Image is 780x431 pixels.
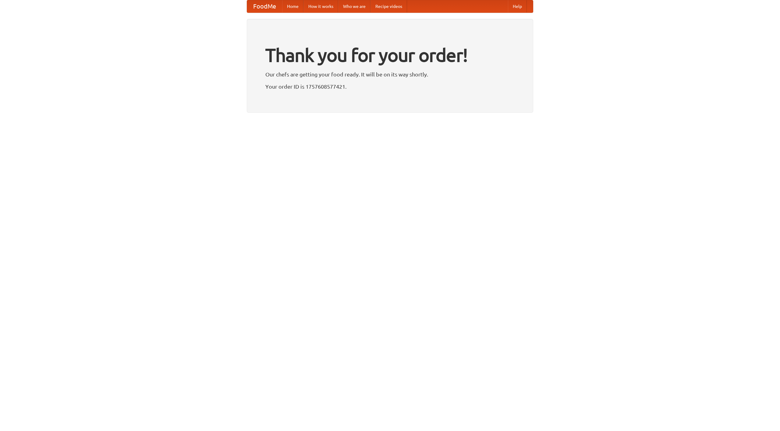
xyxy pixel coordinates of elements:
a: Help [508,0,527,12]
a: Recipe videos [370,0,407,12]
a: How it works [303,0,338,12]
h1: Thank you for your order! [265,41,515,70]
a: FoodMe [247,0,282,12]
p: Our chefs are getting your food ready. It will be on its way shortly. [265,70,515,79]
p: Your order ID is 1757608577421. [265,82,515,91]
a: Home [282,0,303,12]
a: Who we are [338,0,370,12]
